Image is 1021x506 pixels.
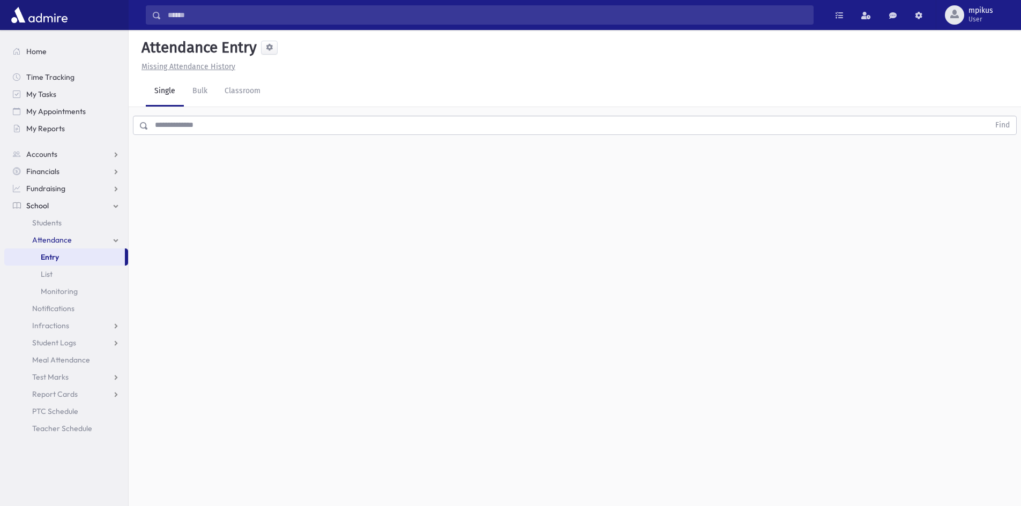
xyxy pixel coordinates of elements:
[4,283,128,300] a: Monitoring
[4,69,128,86] a: Time Tracking
[26,167,59,176] span: Financials
[4,420,128,437] a: Teacher Schedule
[26,107,86,116] span: My Appointments
[968,15,993,24] span: User
[32,355,90,365] span: Meal Attendance
[32,424,92,433] span: Teacher Schedule
[4,368,128,386] a: Test Marks
[41,269,53,279] span: List
[26,149,57,159] span: Accounts
[4,403,128,420] a: PTC Schedule
[32,218,62,228] span: Students
[4,197,128,214] a: School
[9,4,70,26] img: AdmirePro
[32,235,72,245] span: Attendance
[216,77,269,107] a: Classroom
[32,389,78,399] span: Report Cards
[968,6,993,15] span: mpikus
[32,372,69,382] span: Test Marks
[137,62,235,71] a: Missing Attendance History
[26,184,65,193] span: Fundraising
[4,103,128,120] a: My Appointments
[4,334,128,351] a: Student Logs
[26,47,47,56] span: Home
[41,286,78,296] span: Monitoring
[4,86,128,103] a: My Tasks
[184,77,216,107] a: Bulk
[4,351,128,368] a: Meal Attendance
[137,39,257,57] h5: Attendance Entry
[4,120,128,137] a: My Reports
[146,77,184,107] a: Single
[4,231,128,248] a: Attendance
[26,124,65,133] span: My Reports
[26,72,74,82] span: Time Tracking
[4,266,128,283] a: List
[32,304,74,313] span: Notifications
[4,300,128,317] a: Notifications
[4,386,128,403] a: Report Cards
[4,146,128,163] a: Accounts
[4,163,128,180] a: Financials
[32,338,76,348] span: Student Logs
[41,252,59,262] span: Entry
[32,406,78,416] span: PTC Schedule
[141,62,235,71] u: Missing Attendance History
[161,5,813,25] input: Search
[4,248,125,266] a: Entry
[4,43,128,60] a: Home
[26,201,49,210] span: School
[26,89,56,99] span: My Tasks
[32,321,69,330] span: Infractions
[989,116,1016,134] button: Find
[4,317,128,334] a: Infractions
[4,214,128,231] a: Students
[4,180,128,197] a: Fundraising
